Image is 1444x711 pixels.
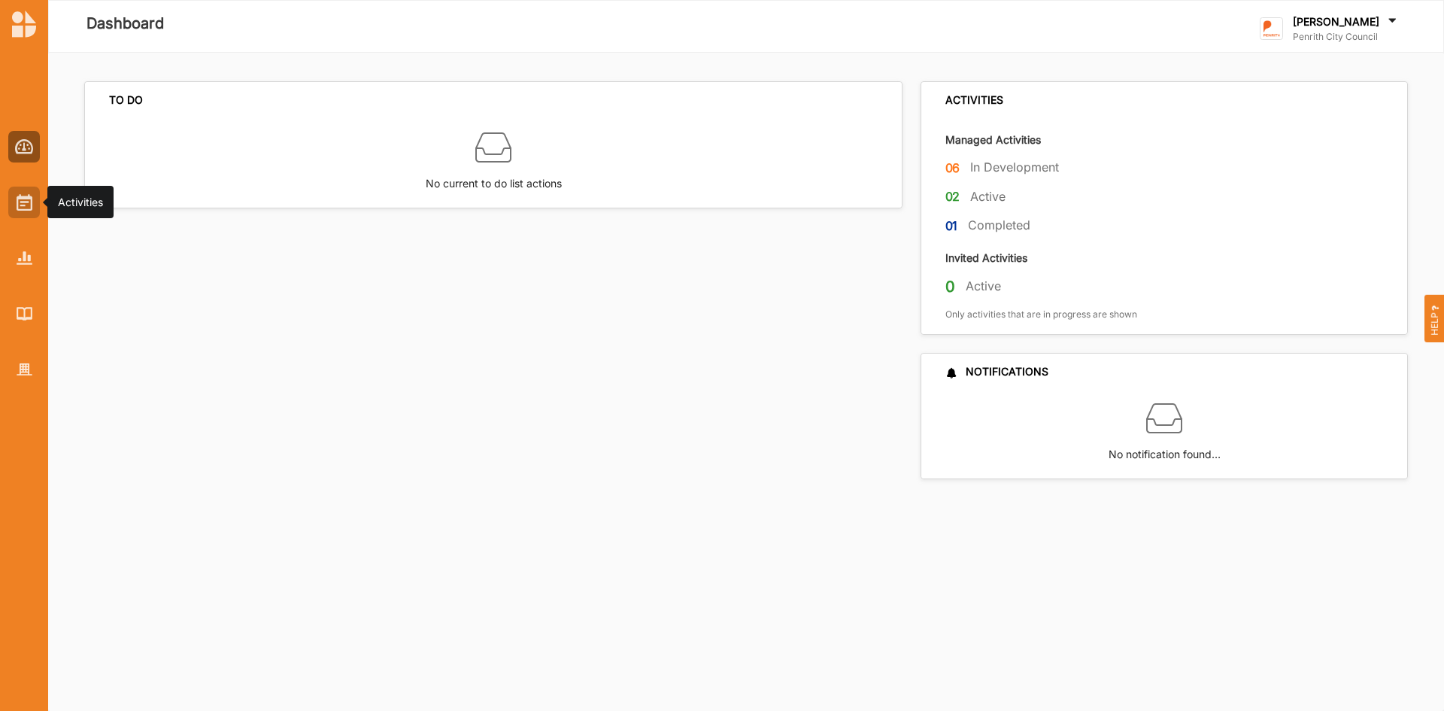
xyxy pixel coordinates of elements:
[945,277,955,296] label: 0
[945,365,1048,378] div: NOTIFICATIONS
[17,251,32,264] img: Reports
[1293,31,1400,43] label: Penrith City Council
[1293,15,1379,29] label: [PERSON_NAME]
[58,195,103,210] div: Activities
[15,139,34,154] img: Dashboard
[945,308,1137,321] label: Only activities that are in progress are shown
[17,363,32,376] img: Organisation
[945,159,960,178] label: 06
[1109,436,1221,463] label: No notification found…
[1146,400,1182,436] img: box
[17,194,32,211] img: Activities
[109,93,143,107] div: TO DO
[86,11,164,36] label: Dashboard
[8,131,40,163] a: Dashboard
[8,187,40,218] a: Activities
[475,129,511,166] img: box
[17,307,32,320] img: Library
[945,93,1003,107] div: ACTIVITIES
[8,354,40,385] a: Organisation
[945,217,958,235] label: 01
[1260,17,1283,41] img: logo
[8,298,40,330] a: Library
[945,187,960,206] label: 02
[945,251,1027,265] label: Invited Activities
[945,132,1041,147] label: Managed Activities
[970,160,1059,175] label: In Development
[966,278,1001,294] label: Active
[968,217,1030,233] label: Completed
[8,242,40,274] a: Reports
[12,11,36,38] img: logo
[970,189,1006,205] label: Active
[426,166,562,192] label: No current to do list actions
